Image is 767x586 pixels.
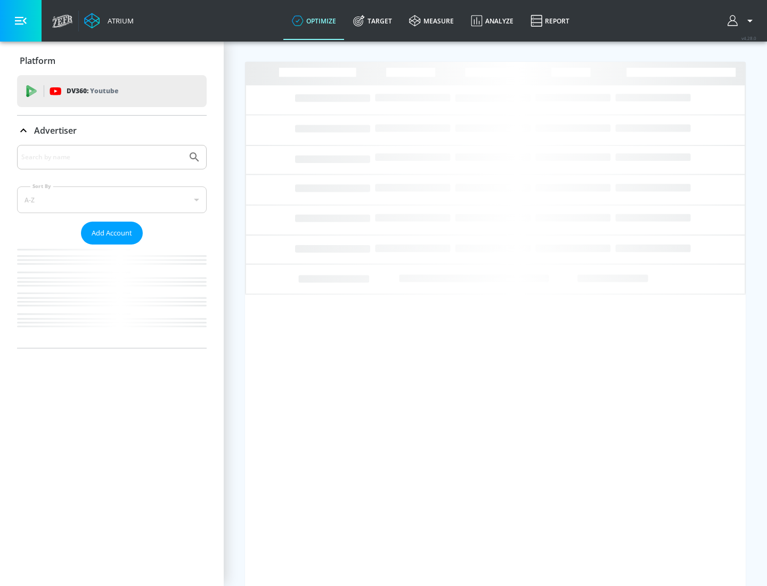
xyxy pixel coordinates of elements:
div: Atrium [103,16,134,26]
p: Youtube [90,85,118,96]
label: Sort By [30,183,53,190]
span: v 4.28.0 [741,35,756,41]
a: optimize [283,2,345,40]
a: measure [401,2,462,40]
a: Atrium [84,13,134,29]
span: Add Account [92,227,132,239]
p: Platform [20,55,55,67]
div: Advertiser [17,116,207,145]
a: Report [522,2,578,40]
a: Analyze [462,2,522,40]
div: Platform [17,46,207,76]
button: Add Account [81,222,143,245]
div: Advertiser [17,145,207,348]
nav: list of Advertiser [17,245,207,348]
a: Target [345,2,401,40]
input: Search by name [21,150,183,164]
p: Advertiser [34,125,77,136]
p: DV360: [67,85,118,97]
div: DV360: Youtube [17,75,207,107]
div: A-Z [17,186,207,213]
